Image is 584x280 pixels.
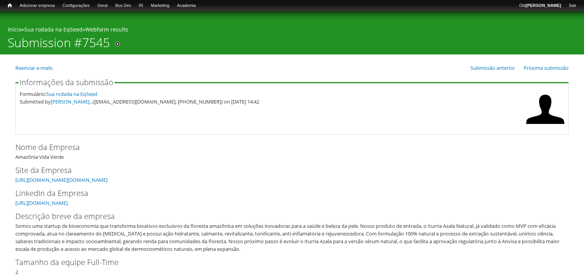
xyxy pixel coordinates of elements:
div: » » [8,26,576,35]
a: Próxima submissão [524,64,569,71]
a: Webform results [85,26,128,33]
a: [URL][DOMAIN_NAME][DOMAIN_NAME] [15,176,108,183]
a: Sua rodada na EqSeed [24,26,83,33]
a: Início [4,2,16,9]
a: Geral [93,2,111,10]
a: Adicionar empresa [16,2,59,10]
label: Descrição breve da empresa [15,211,556,222]
a: RI [135,2,147,10]
div: Formulário: [20,90,522,98]
label: LinkedIn da Empresa [15,188,556,199]
a: [URL][DOMAIN_NAME] [15,199,68,206]
label: Site da Empresa [15,165,556,176]
a: Olá[PERSON_NAME] [515,2,565,10]
legend: Informações da submissão [18,79,114,86]
a: Configurações [59,2,94,10]
a: Academia [173,2,200,10]
a: [PERSON_NAME]... [51,98,93,105]
div: Submitted by ([EMAIL_ADDRESS][DOMAIN_NAME], [PHONE_NUMBER]) on [DATE] 14:42 [20,98,522,105]
div: 2 [15,257,569,276]
a: Ver perfil do usuário. [526,123,564,130]
a: Sair [565,2,580,10]
img: Foto de Yara Caroline Bressan Gil do Nascimento [526,90,564,128]
div: Amazônia Vida Verde [15,142,569,161]
label: Nome da Empresa [15,142,556,153]
a: Submissão anterior [470,64,515,71]
strong: [PERSON_NAME] [526,3,561,8]
a: Sua rodada na EqSeed [46,91,97,97]
h1: Submission #7545 [8,35,110,54]
a: Início [8,26,22,33]
a: Reenviar e-mails [15,64,53,71]
label: Tamanho da equipe Full-Time [15,257,556,268]
a: Bus Dev [111,2,135,10]
span: Início [8,3,12,8]
div: Somos uma startup de bioeconomia que transforma bioativos exclusivos da floresta amazônica em sol... [15,222,564,253]
a: Marketing [147,2,173,10]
